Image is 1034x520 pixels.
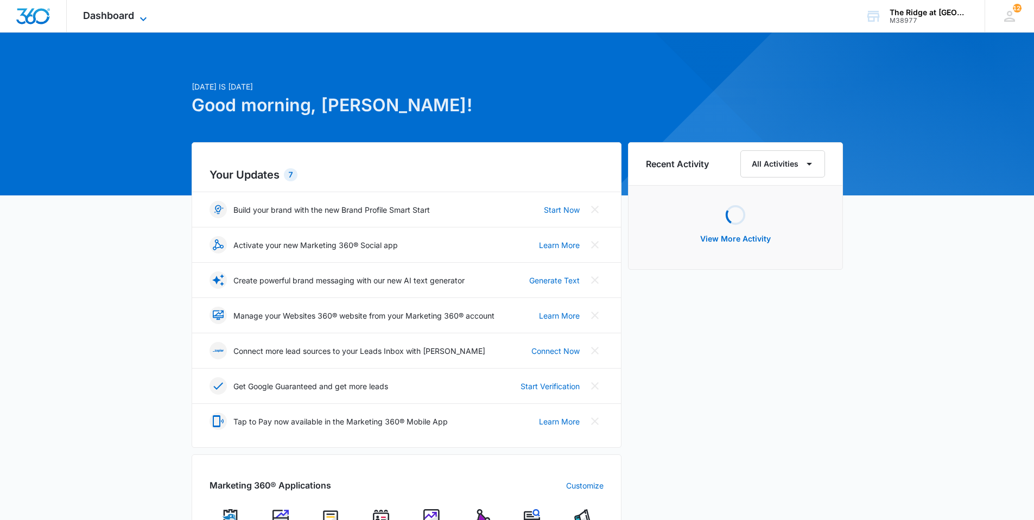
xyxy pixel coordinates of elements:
p: Build your brand with the new Brand Profile Smart Start [233,204,430,215]
h2: Your Updates [210,167,604,183]
p: Get Google Guaranteed and get more leads [233,381,388,392]
h1: Good morning, [PERSON_NAME]! [192,92,621,118]
a: Learn More [539,416,580,427]
a: Customize [566,480,604,491]
a: Start Verification [521,381,580,392]
h2: Marketing 360® Applications [210,479,331,492]
div: notifications count [1013,4,1022,12]
p: [DATE] is [DATE] [192,81,621,92]
p: Create powerful brand messaging with our new AI text generator [233,275,465,286]
button: Close [586,413,604,430]
a: Learn More [539,239,580,251]
p: Manage your Websites 360® website from your Marketing 360® account [233,310,494,321]
button: Close [586,307,604,324]
div: account name [890,8,969,17]
a: Start Now [544,204,580,215]
button: Close [586,377,604,395]
button: Close [586,342,604,359]
p: Activate your new Marketing 360® Social app [233,239,398,251]
span: Dashboard [83,10,134,21]
a: Generate Text [529,275,580,286]
h6: Recent Activity [646,157,709,170]
a: Learn More [539,310,580,321]
button: Close [586,236,604,253]
div: account id [890,17,969,24]
button: View More Activity [689,226,782,252]
div: 7 [284,168,297,181]
a: Connect Now [531,345,580,357]
span: 121 [1013,4,1022,12]
p: Connect more lead sources to your Leads Inbox with [PERSON_NAME] [233,345,485,357]
button: All Activities [740,150,825,177]
button: Close [586,271,604,289]
p: Tap to Pay now available in the Marketing 360® Mobile App [233,416,448,427]
button: Close [586,201,604,218]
